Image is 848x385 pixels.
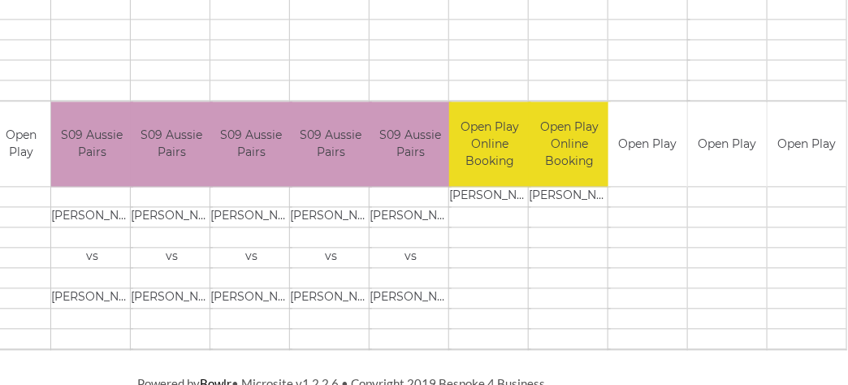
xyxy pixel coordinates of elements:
[131,102,213,187] td: S09 Aussie Pairs
[370,102,452,187] td: S09 Aussie Pairs
[210,248,292,268] td: vs
[210,207,292,227] td: [PERSON_NAME]
[370,288,452,309] td: [PERSON_NAME]
[608,102,687,187] td: Open Play
[768,102,846,187] td: Open Play
[290,207,372,227] td: [PERSON_NAME]
[131,207,213,227] td: [PERSON_NAME]
[131,248,213,268] td: vs
[51,102,133,187] td: S09 Aussie Pairs
[290,288,372,309] td: [PERSON_NAME]
[370,207,452,227] td: [PERSON_NAME]
[449,187,531,207] td: [PERSON_NAME]
[131,288,213,309] td: [PERSON_NAME]
[51,288,133,309] td: [PERSON_NAME]
[290,102,372,187] td: S09 Aussie Pairs
[51,207,133,227] td: [PERSON_NAME]
[449,102,531,187] td: Open Play Online Booking
[210,288,292,309] td: [PERSON_NAME]
[290,248,372,268] td: vs
[51,248,133,268] td: vs
[529,102,611,187] td: Open Play Online Booking
[370,248,452,268] td: vs
[688,102,767,187] td: Open Play
[529,187,611,207] td: [PERSON_NAME]
[210,102,292,187] td: S09 Aussie Pairs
